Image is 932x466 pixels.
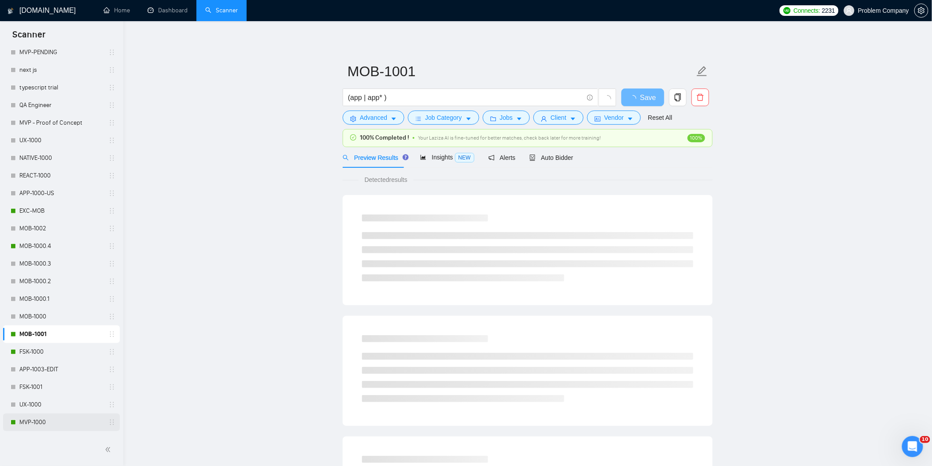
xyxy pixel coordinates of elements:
button: copy [669,89,687,106]
span: caret-down [516,115,522,122]
span: holder [108,331,115,338]
span: Alerts [488,154,516,161]
span: 2231 [822,6,835,15]
a: UX-1000 [19,132,103,149]
button: setting [914,4,928,18]
a: setting [914,7,928,14]
span: search [343,155,349,161]
span: holder [108,137,115,144]
a: APP-1003-EDIT [19,361,103,378]
span: holder [108,401,115,408]
span: Scanner [5,28,52,47]
span: holder [108,225,115,232]
a: MVP - Proof of Concept [19,114,103,132]
span: holder [108,102,115,109]
iframe: Intercom live chat [902,436,923,457]
a: FSK-1001 [19,378,103,396]
span: 100% [688,134,705,142]
span: Vendor [604,113,624,122]
span: Connects: [794,6,820,15]
a: MOB-1000.2 [19,273,103,290]
a: MOB-1002 [19,220,103,237]
a: REACT-1000 [19,167,103,185]
img: upwork-logo.png [784,7,791,14]
span: Job Category [425,113,462,122]
span: holder [108,313,115,320]
button: folderJobscaret-down [483,111,530,125]
span: holder [108,419,115,426]
button: Save [621,89,664,106]
span: setting [350,115,356,122]
a: FSK-1000 [19,343,103,361]
span: Advanced [360,113,387,122]
a: homeHome [104,7,130,14]
span: holder [108,278,115,285]
span: edit [696,66,708,77]
a: MOB-1000.3 [19,255,103,273]
a: searchScanner [205,7,238,14]
span: 10 [920,436,930,443]
a: dashboardDashboard [148,7,188,14]
span: notification [488,155,495,161]
a: DEV-1000 [19,431,103,449]
span: caret-down [627,115,633,122]
span: loading [629,95,640,102]
span: holder [108,260,115,267]
span: robot [529,155,536,161]
button: idcardVendorcaret-down [587,111,641,125]
span: delete [692,93,709,101]
span: check-circle [350,134,356,141]
span: Your Laziza AI is fine-tuned for better matches, check back later for more training! [418,135,601,141]
span: caret-down [391,115,397,122]
a: MOB-1001 [19,325,103,343]
span: Detected results [359,175,414,185]
img: logo [7,4,14,18]
div: Tooltip anchor [402,153,410,161]
a: UX-1000 [19,396,103,414]
span: holder [108,172,115,179]
input: Scanner name... [348,60,695,82]
span: user [541,115,547,122]
button: userClientcaret-down [533,111,584,125]
span: Preview Results [343,154,406,161]
span: loading [603,95,611,103]
span: holder [108,190,115,197]
a: NATIVE-1000 [19,149,103,167]
span: idcard [595,115,601,122]
span: user [846,7,852,14]
a: MVP-PENDING [19,44,103,61]
span: holder [108,155,115,162]
span: Save [640,92,656,103]
span: holder [108,119,115,126]
a: QA Engineer [19,96,103,114]
span: caret-down [466,115,472,122]
span: holder [108,243,115,250]
span: Insights [420,154,474,161]
a: MVP-1000 [19,414,103,431]
span: folder [490,115,496,122]
button: barsJob Categorycaret-down [408,111,479,125]
a: next js [19,61,103,79]
span: Client [551,113,566,122]
button: delete [692,89,709,106]
a: MOB-1000.4 [19,237,103,255]
button: settingAdvancedcaret-down [343,111,404,125]
span: holder [108,366,115,373]
a: typescript trial [19,79,103,96]
span: holder [108,384,115,391]
a: EXC-MOB [19,202,103,220]
span: holder [108,67,115,74]
a: MOB-1000.1 [19,290,103,308]
span: info-circle [587,95,593,100]
span: 100% Completed ! [360,133,409,143]
a: APP-1000-US [19,185,103,202]
a: MOB-1000 [19,308,103,325]
span: caret-down [570,115,576,122]
span: NEW [455,153,474,163]
span: Auto Bidder [529,154,573,161]
span: holder [108,207,115,215]
span: holder [108,49,115,56]
span: bars [415,115,422,122]
span: holder [108,84,115,91]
